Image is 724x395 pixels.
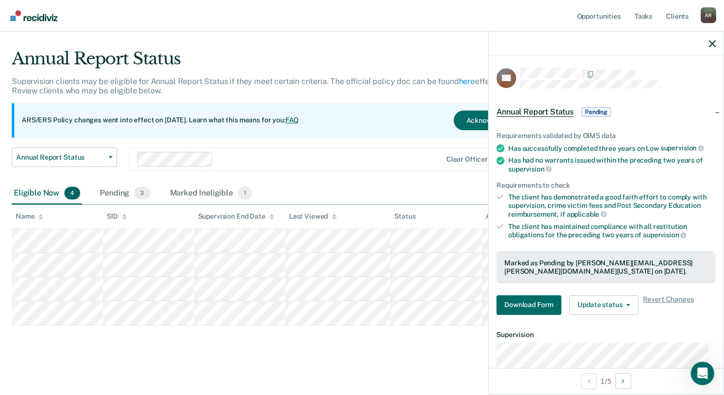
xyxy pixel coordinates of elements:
div: SID [107,212,127,221]
span: 4 [64,187,80,199]
div: Has successfully completed three years on Low [508,144,716,153]
iframe: Intercom live chat [691,362,714,385]
div: Marked as Pending by [PERSON_NAME][EMAIL_ADDRESS][PERSON_NAME][DOMAIN_NAME][US_STATE] on [DATE]. [504,259,708,276]
p: ARS/ERS Policy changes went into effect on [DATE]. Learn what this means for you: [22,115,299,125]
button: Acknowledge & Close [454,111,547,130]
dt: Supervision [496,331,716,339]
span: Annual Report Status [496,107,574,117]
div: Marked Ineligible [168,183,255,204]
p: Supervision clients may be eligible for Annual Report Status if they meet certain criteria. The o... [12,77,535,95]
span: Pending [581,107,611,117]
div: Supervision End Date [198,212,274,221]
span: 1 [238,187,252,199]
div: Eligible Now [12,183,82,204]
button: Previous Opportunity [581,373,597,389]
div: Annual Report Status [12,49,555,77]
a: Navigate to form link [496,295,565,315]
div: Requirements to check [496,181,716,190]
div: 1 / 5 [489,368,724,394]
div: Status [394,212,415,221]
button: Profile dropdown button [700,7,716,23]
span: supervision [508,165,551,173]
div: Requirements validated by OIMS data [496,132,716,140]
div: Pending [98,183,152,204]
span: Revert Changes [642,295,694,315]
div: Has had no warrants issued within the preceding two years of [508,156,716,173]
div: Last Viewed [289,212,337,221]
div: A R [700,7,716,23]
div: Name [16,212,43,221]
span: Annual Report Status [16,153,105,162]
button: Update status [569,295,638,315]
button: Next Opportunity [615,373,631,389]
img: Recidiviz [10,10,58,21]
div: Clear officers [446,155,492,164]
span: applicable [567,210,607,218]
a: FAQ [286,116,299,124]
span: supervision [643,231,686,239]
a: here [459,77,475,86]
div: The client has maintained compliance with all restitution obligations for the preceding two years of [508,223,716,239]
span: 3 [134,187,150,199]
div: Assigned to [486,212,532,221]
button: Download Form [496,295,561,315]
div: The client has demonstrated a good faith effort to comply with supervision, crime victim fees and... [508,193,716,218]
span: supervision [661,144,704,152]
div: Annual Report StatusPending [489,96,724,128]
